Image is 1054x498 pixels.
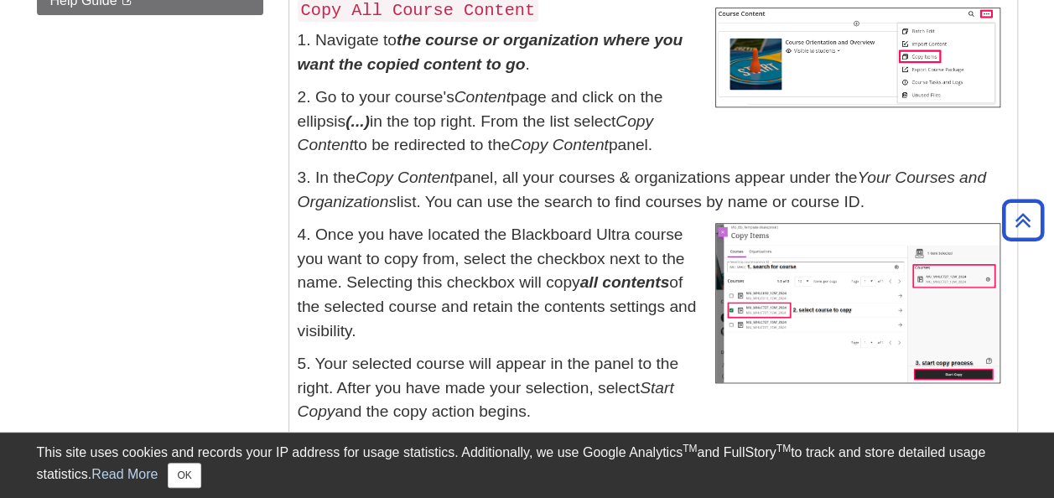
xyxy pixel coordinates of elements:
[298,112,653,154] em: Copy Content
[298,352,1009,424] p: 5. Your selected course will appear in the panel to the right. After you have made your selection...
[298,223,1009,344] p: 4. Once you have located the Blackboard Ultra course you want to copy from, select the checkbox n...
[37,443,1018,488] div: This site uses cookies and records your IP address for usage statistics. Additionally, we use Goo...
[510,136,608,153] em: Copy Content
[683,443,697,454] sup: TM
[298,166,1009,215] p: 3. In the panel, all your courses & organizations appear under the list. You can use the search t...
[91,467,158,481] a: Read More
[776,443,791,454] sup: TM
[996,209,1050,231] a: Back to Top
[345,112,370,130] em: (...)
[298,31,683,73] strong: the course or organization where you want the copied content to go
[168,463,200,488] button: Close
[298,86,1009,158] p: 2. Go to your course's page and click on the ellipsis in the top right. From the list select to b...
[298,379,674,421] em: Start Copy
[298,29,1009,77] p: 1. Navigate to .
[454,88,511,106] em: Content
[298,169,986,210] em: Your Courses and Organizations
[580,273,670,291] strong: all contents
[356,169,454,186] em: Copy Content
